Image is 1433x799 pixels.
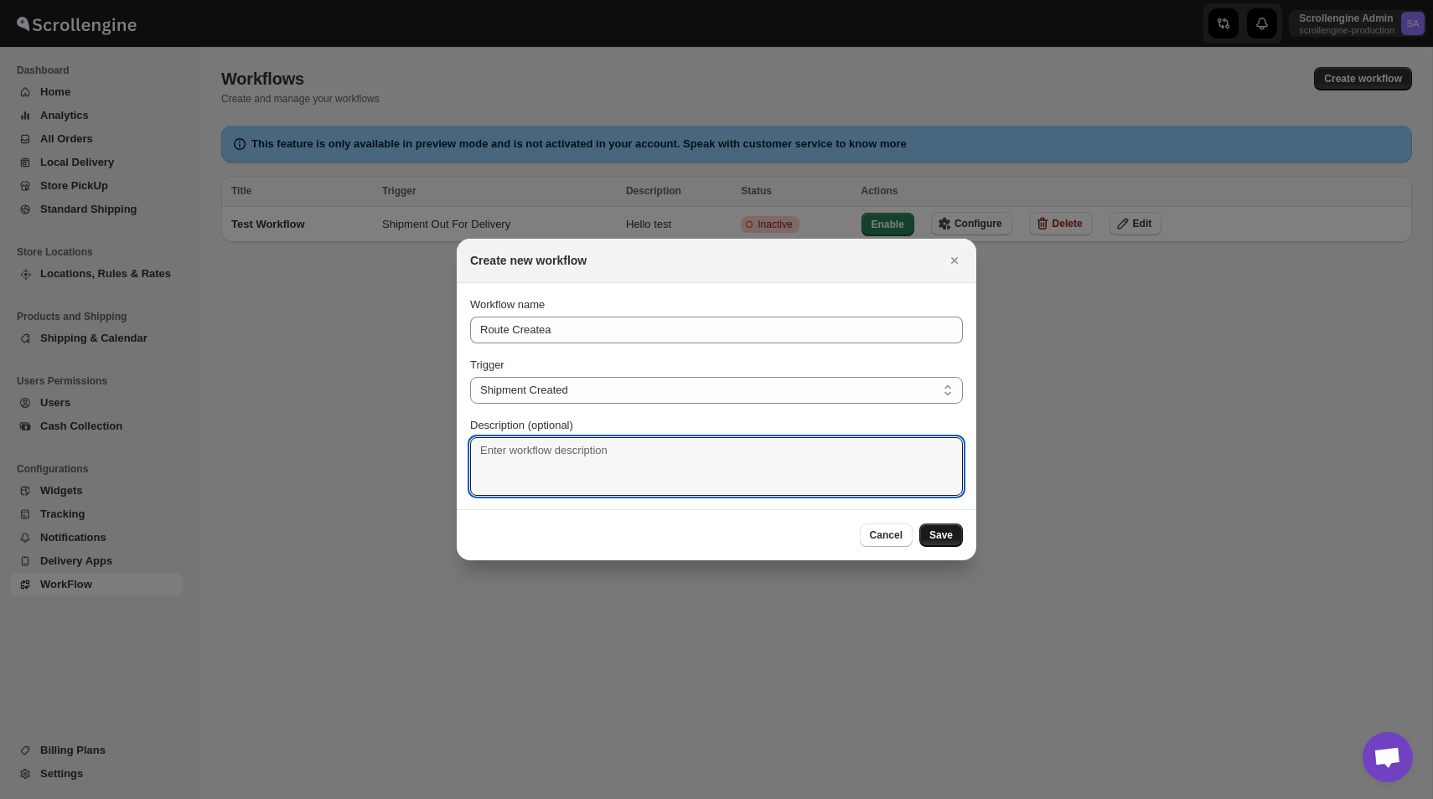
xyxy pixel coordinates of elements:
h2: Create new workflow [470,252,587,269]
span: Save [929,528,953,542]
button: Save [919,523,963,547]
span: Description (optional) [470,419,573,431]
div: Open chat [1363,732,1413,782]
input: Enter workflow name [470,317,963,343]
span: Workflow name [470,298,545,311]
span: Trigger [470,358,504,371]
span: Cancel [870,528,903,542]
button: Close [943,249,966,272]
button: Cancel [860,523,913,547]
